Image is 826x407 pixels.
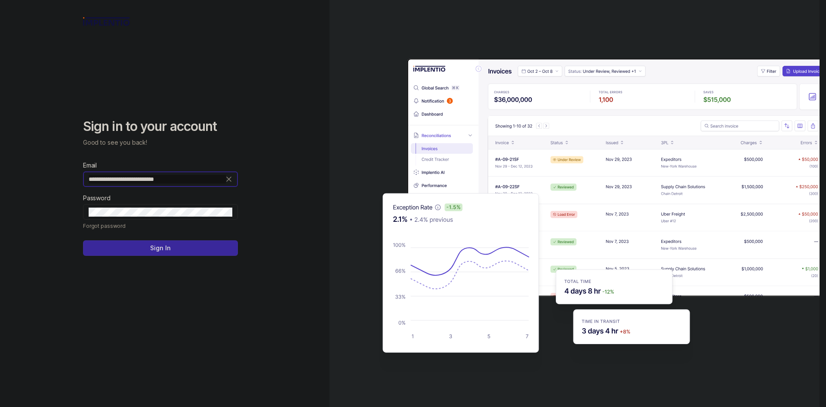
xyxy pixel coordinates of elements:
[83,138,238,147] p: Good to see you back!
[83,118,238,135] h2: Sign in to your account
[83,240,238,256] button: Sign In
[83,221,126,230] p: Forgot password
[83,17,130,26] img: logo
[83,161,97,170] label: Email
[150,244,170,252] p: Sign In
[83,194,111,202] label: Password
[83,221,126,230] a: Link Forgot password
